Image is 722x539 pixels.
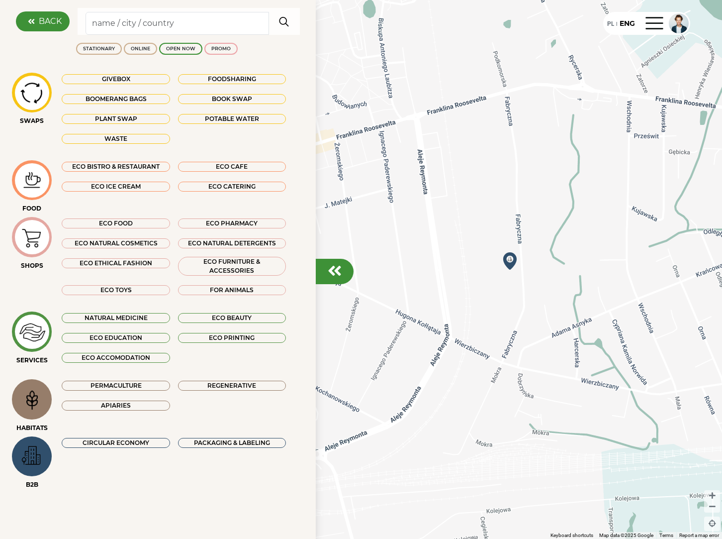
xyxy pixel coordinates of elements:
[62,182,170,192] div: ECO ICE CREAM
[614,20,620,29] div: |
[62,381,170,391] div: Permaculture
[12,261,52,270] div: SHOPS
[178,438,286,448] div: PACKAGING & LABELING
[39,15,62,27] label: BACK
[550,532,593,539] button: Keyboard shortcuts
[62,401,170,411] div: Apiaries
[62,438,170,448] div: CIRCULAR ECONOMY
[659,533,673,538] a: Terms (opens in new tab)
[178,114,286,124] div: Potable water
[12,424,52,432] div: HABITATS
[607,18,614,29] div: PL
[178,238,286,248] div: ECO NATURAL DETERGENTS
[178,182,286,192] div: ECO CATERING
[15,441,49,471] img: icon-image
[178,333,286,343] div: ECO PRINTING
[178,74,286,84] div: Foodsharing
[12,356,52,365] div: SERVICES
[211,45,231,52] div: PROMO
[62,333,170,343] div: ECO EDUCATION
[62,238,170,248] div: ECO NATURAL COSMETICS
[12,204,52,213] div: FOOD
[62,258,170,268] div: ECO ETHICAL FASHION
[15,221,49,253] img: icon-image
[12,116,52,125] div: SWAPS
[15,78,49,107] img: icon-image
[62,313,170,323] div: NATURAL MEDICINE
[62,162,170,172] div: ECO BISTRO & RESTAURANT
[62,218,170,228] div: ECO FOOD
[15,384,49,416] img: icon-image
[83,45,115,52] div: STATIONARY
[178,94,286,104] div: Book swap
[62,74,170,84] div: Givebox
[62,134,170,144] div: Waste
[178,381,286,391] div: Regenerative
[599,533,653,538] span: Map data ©2025 Google
[131,45,150,52] div: ONLINE
[62,114,170,124] div: Plant swap
[86,12,269,35] input: Search
[178,313,286,323] div: ECO BEAUTY
[62,285,170,295] div: ECO TOYS
[178,162,286,172] div: ECO CAFE
[178,218,286,228] div: ECO PHARMACY
[679,533,719,538] a: Report a map error
[12,480,52,489] div: B2B
[15,316,49,348] img: icon-image
[15,168,49,193] img: icon-image
[178,257,286,276] div: ECO FURNITURE & ACCESSORIES
[620,18,635,29] div: ENG
[275,11,293,31] img: search.svg
[62,353,170,363] div: ECO ACCOMODATION
[178,285,286,295] div: FOR ANIMALS
[62,94,170,104] div: Boomerang bags
[166,45,195,52] div: OPEN NOW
